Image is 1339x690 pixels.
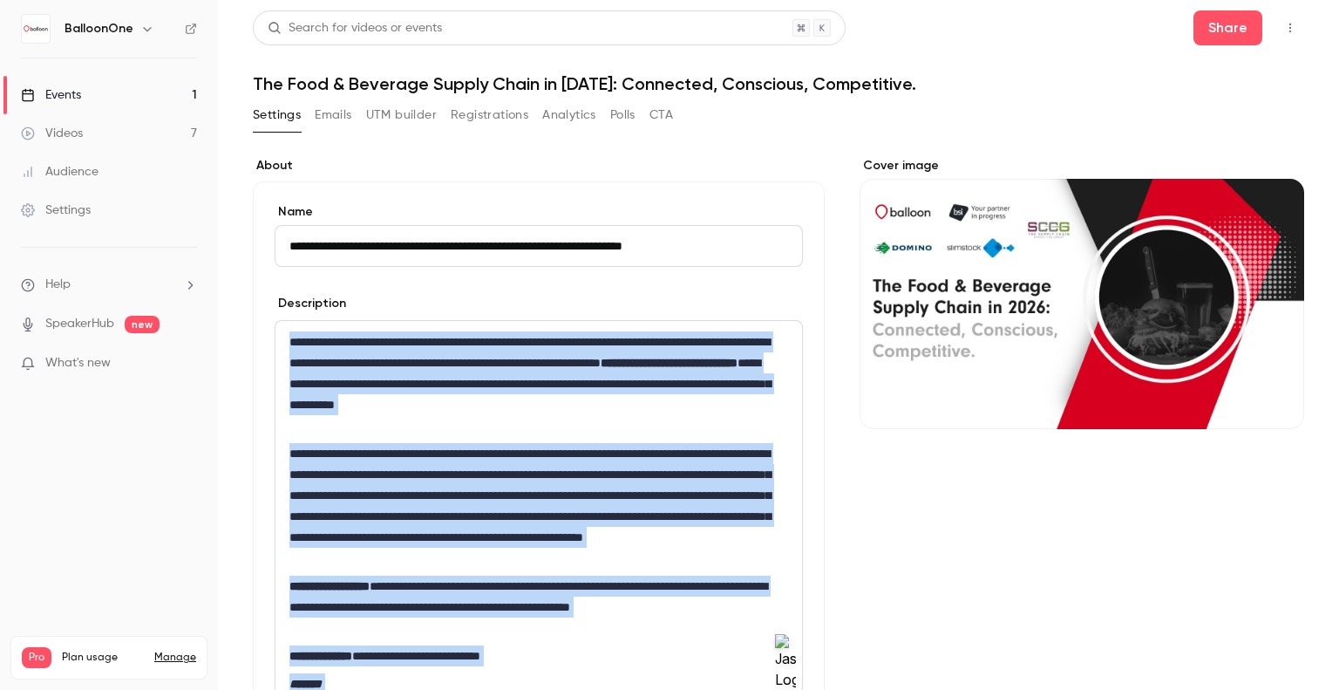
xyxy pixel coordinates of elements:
[62,651,144,665] span: Plan usage
[315,101,351,129] button: Emails
[542,101,596,129] button: Analytics
[21,86,81,104] div: Events
[154,651,196,665] a: Manage
[21,276,197,294] li: help-dropdown-opener
[21,163,99,181] div: Audience
[1193,10,1262,45] button: Share
[253,157,825,174] label: About
[22,647,51,668] span: Pro
[268,19,442,38] div: Search for videos or events
[21,125,83,142] div: Videos
[21,202,91,219] div: Settings
[253,73,1304,94] h1: The Food & Beverage Supply Chain in [DATE]: Connected, Conscious, Competitive.
[45,276,71,294] span: Help
[610,101,636,129] button: Polls
[860,157,1304,429] section: Cover image
[253,101,301,129] button: Settings
[176,356,197,372] iframe: Noticeable Trigger
[451,101,528,129] button: Registrations
[45,315,114,333] a: SpeakerHub
[860,157,1304,174] label: Cover image
[275,295,346,312] label: Description
[45,354,111,372] span: What's new
[125,316,160,333] span: new
[649,101,673,129] button: CTA
[65,20,133,38] h6: BalloonOne
[275,203,803,221] label: Name
[22,15,50,43] img: BalloonOne
[366,101,437,129] button: UTM builder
